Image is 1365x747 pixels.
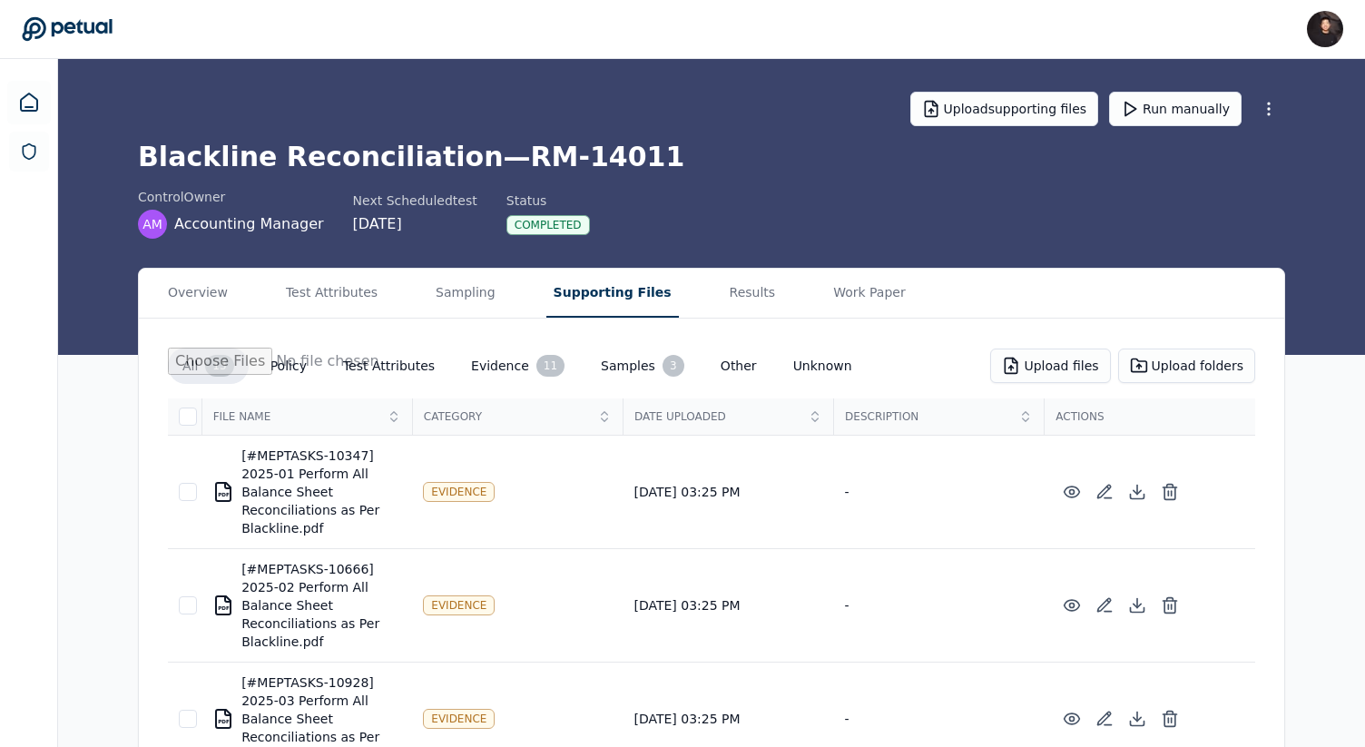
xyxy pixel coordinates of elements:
[1056,589,1088,622] button: Preview File (hover for quick preview, click for full view)
[218,719,230,724] div: PDF
[1121,703,1154,735] button: Download File
[457,348,579,384] button: Evidence11
[623,436,833,549] td: [DATE] 03:25 PM
[428,269,503,318] button: Sampling
[990,349,1110,383] button: Upload files
[1154,476,1186,508] button: Delete File
[1109,92,1242,126] button: Run manually
[506,215,590,235] div: Completed
[845,409,1013,424] span: Description
[212,447,401,537] div: [#MEPTASKS-10347] 2025-01 Perform All Balance Sheet Reconciliations as Per Blackline.pdf
[213,409,381,424] span: File Name
[138,141,1285,173] h1: Blackline Reconciliation — RM-14011
[423,595,495,615] div: Evidence
[706,349,771,382] button: Other
[1088,589,1121,622] button: Add/Edit Description
[779,349,867,382] button: Unknown
[623,549,833,663] td: [DATE] 03:25 PM
[142,215,162,233] span: AM
[834,436,1045,549] td: -
[1056,476,1088,508] button: Preview File (hover for quick preview, click for full view)
[722,269,783,318] button: Results
[7,81,51,124] a: Dashboard
[586,348,699,384] button: Samples3
[663,355,684,377] div: 3
[138,188,324,206] div: control Owner
[1121,589,1154,622] button: Download File
[423,709,495,729] div: Evidence
[1252,93,1285,125] button: More Options
[22,16,113,42] a: Go to Dashboard
[826,269,913,318] button: Work Paper
[218,492,230,497] div: PDF
[424,409,592,424] span: Category
[212,560,401,651] div: [#MEPTASKS-10666] 2025-02 Perform All Balance Sheet Reconciliations as Per Blackline.pdf
[546,269,679,318] button: Supporting Files
[161,269,235,318] button: Overview
[423,482,495,502] div: Evidence
[634,409,802,424] span: Date Uploaded
[279,269,385,318] button: Test Attributes
[536,355,565,377] div: 11
[1307,11,1343,47] img: James Lee
[1056,409,1244,424] span: Actions
[1118,349,1255,383] button: Upload folders
[353,192,477,210] div: Next Scheduled test
[1056,703,1088,735] button: Preview File (hover for quick preview, click for full view)
[256,349,321,382] button: Policy
[1088,703,1121,735] button: Add/Edit Description
[353,213,477,235] div: [DATE]
[910,92,1099,126] button: Uploadsupporting files
[205,355,233,377] div: 13
[218,605,230,611] div: PDF
[329,349,449,382] button: Test Attributes
[1088,476,1121,508] button: Add/Edit Description
[174,213,324,235] span: Accounting Manager
[9,132,49,172] a: SOC 1 Reports
[834,549,1045,663] td: -
[506,192,590,210] div: Status
[168,348,249,384] button: All13
[1154,589,1186,622] button: Delete File
[1154,703,1186,735] button: Delete File
[1121,476,1154,508] button: Download File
